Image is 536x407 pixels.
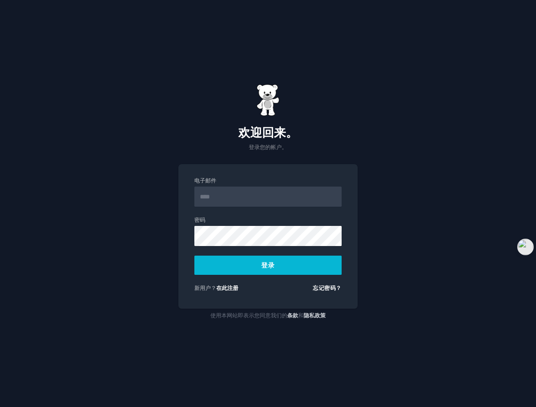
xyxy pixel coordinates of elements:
[261,262,274,269] font: 登录
[194,217,205,223] font: 密码
[298,312,304,319] font: 和
[249,144,287,150] font: 登录您的帐户。
[238,126,298,139] font: 欢迎回来。
[216,285,238,291] a: 在此注册
[194,285,216,291] font: 新用户？
[257,84,279,116] img: 小熊软糖
[287,312,298,319] a: 条款
[194,256,342,275] button: 登录
[194,177,216,184] font: 电子邮件
[313,285,342,291] a: 忘记密码？
[304,312,326,319] a: 隐私政策
[210,312,287,319] font: 使用本网站即表示您同意我们的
